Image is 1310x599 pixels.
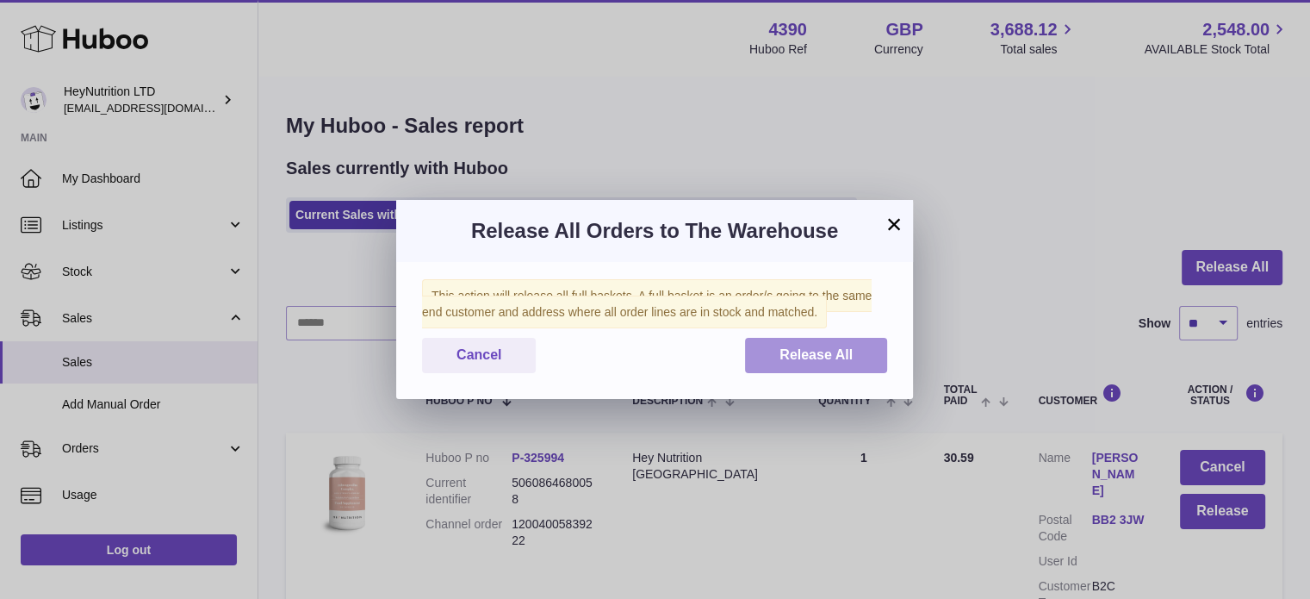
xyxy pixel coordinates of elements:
button: Cancel [422,338,536,373]
button: × [884,214,904,234]
span: Cancel [456,347,501,362]
button: Release All [745,338,887,373]
span: This action will release all full baskets. A full basket is an order/s going to the same end cust... [422,279,872,328]
span: Release All [779,347,853,362]
h3: Release All Orders to The Warehouse [422,217,887,245]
